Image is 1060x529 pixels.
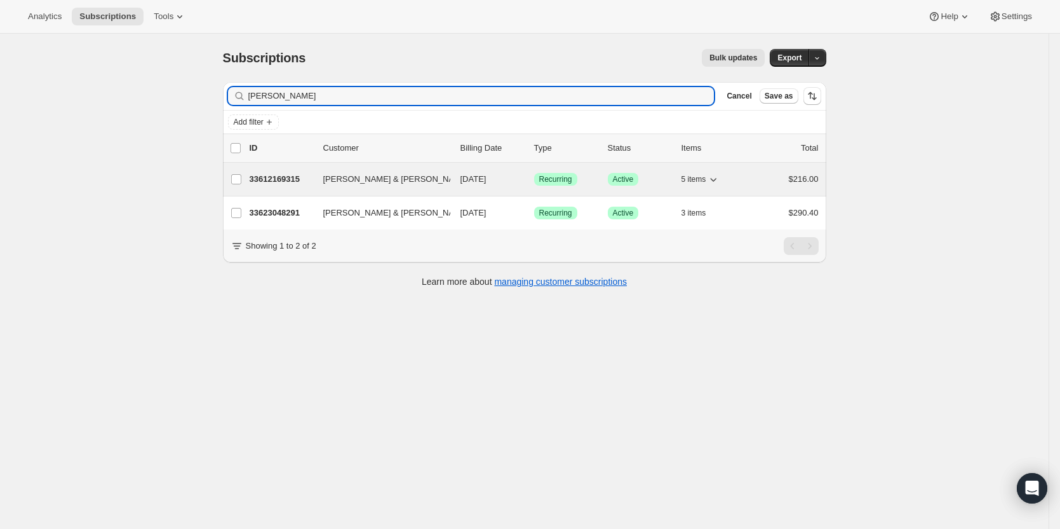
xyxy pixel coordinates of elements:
p: Customer [323,142,450,155]
span: Analytics [28,11,62,22]
span: Recurring [539,174,572,184]
button: Bulk updates [702,49,765,67]
button: Cancel [721,88,756,104]
div: Open Intercom Messenger [1017,473,1047,504]
span: Subscriptions [223,51,306,65]
span: Save as [765,91,793,101]
button: 3 items [681,204,720,222]
span: [PERSON_NAME] & [PERSON_NAME] [323,207,469,219]
button: Subscriptions [72,8,144,25]
button: Tools [146,8,194,25]
span: Help [941,11,958,22]
a: managing customer subscriptions [494,277,627,287]
span: [DATE] [460,208,486,217]
span: Bulk updates [709,53,757,63]
div: Type [534,142,598,155]
p: 33612169315 [250,173,313,186]
div: IDCustomerBilling DateTypeStatusItemsTotal [250,142,819,155]
button: Sort the results [803,87,821,105]
p: ID [250,142,313,155]
span: [DATE] [460,174,486,184]
span: 3 items [681,208,706,218]
div: Items [681,142,745,155]
button: Add filter [228,114,279,130]
span: Cancel [727,91,751,101]
span: [PERSON_NAME] & [PERSON_NAME]/[PERSON_NAME] [323,173,539,186]
button: [PERSON_NAME] & [PERSON_NAME] [316,203,443,223]
span: Export [777,53,802,63]
button: Export [770,49,809,67]
p: Billing Date [460,142,524,155]
div: 33612169315[PERSON_NAME] & [PERSON_NAME]/[PERSON_NAME][DATE]SuccessRecurringSuccessActive5 items$... [250,170,819,188]
div: 33623048291[PERSON_NAME] & [PERSON_NAME][DATE]SuccessRecurringSuccessActive3 items$290.40 [250,204,819,222]
button: Analytics [20,8,69,25]
nav: Pagination [784,237,819,255]
p: Status [608,142,671,155]
button: Save as [760,88,798,104]
span: Settings [1002,11,1032,22]
p: Total [801,142,818,155]
span: Recurring [539,208,572,218]
p: Learn more about [422,275,627,288]
span: Tools [154,11,173,22]
span: Add filter [234,117,264,127]
button: Help [920,8,978,25]
span: Subscriptions [79,11,136,22]
span: Active [613,208,634,218]
input: Filter subscribers [248,87,714,105]
button: 5 items [681,170,720,188]
span: $216.00 [789,174,819,184]
button: Settings [981,8,1040,25]
p: 33623048291 [250,207,313,219]
span: Active [613,174,634,184]
span: 5 items [681,174,706,184]
button: [PERSON_NAME] & [PERSON_NAME]/[PERSON_NAME] [316,169,443,189]
p: Showing 1 to 2 of 2 [246,240,316,252]
span: $290.40 [789,208,819,217]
